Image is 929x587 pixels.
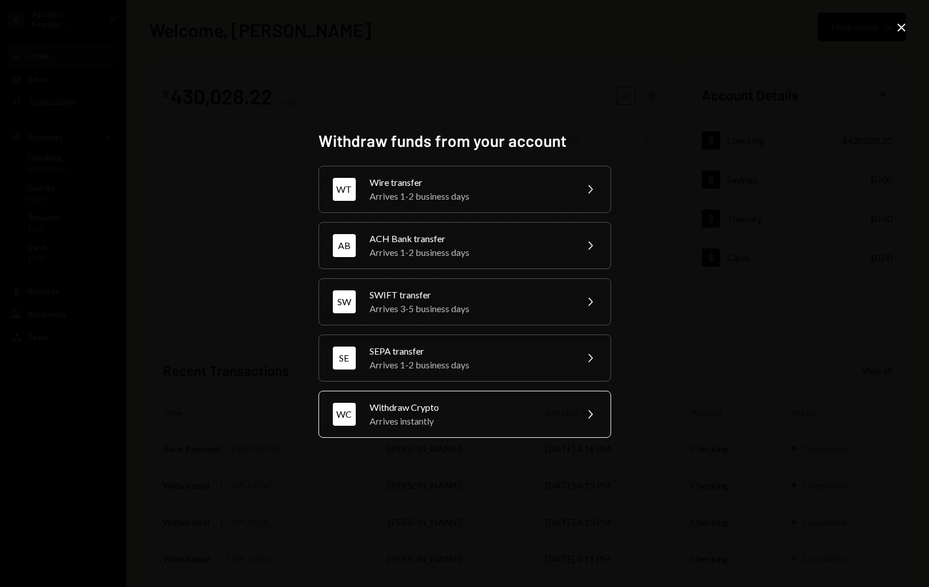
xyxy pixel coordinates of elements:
button: WCWithdraw CryptoArrives instantly [318,391,611,438]
div: WC [333,403,356,426]
div: WT [333,178,356,201]
div: SEPA transfer [370,344,569,358]
div: AB [333,234,356,257]
div: SE [333,347,356,370]
div: Withdraw Crypto [370,401,569,414]
div: Arrives 1-2 business days [370,358,569,372]
button: ABACH Bank transferArrives 1-2 business days [318,222,611,269]
div: SWIFT transfer [370,288,569,302]
button: WTWire transferArrives 1-2 business days [318,166,611,213]
h2: Withdraw funds from your account [318,130,611,152]
div: SW [333,290,356,313]
button: SWSWIFT transferArrives 3-5 business days [318,278,611,325]
div: ACH Bank transfer [370,232,569,246]
button: SESEPA transferArrives 1-2 business days [318,335,611,382]
div: Arrives 3-5 business days [370,302,569,316]
div: Arrives 1-2 business days [370,189,569,203]
div: Wire transfer [370,176,569,189]
div: Arrives 1-2 business days [370,246,569,259]
div: Arrives instantly [370,414,569,428]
